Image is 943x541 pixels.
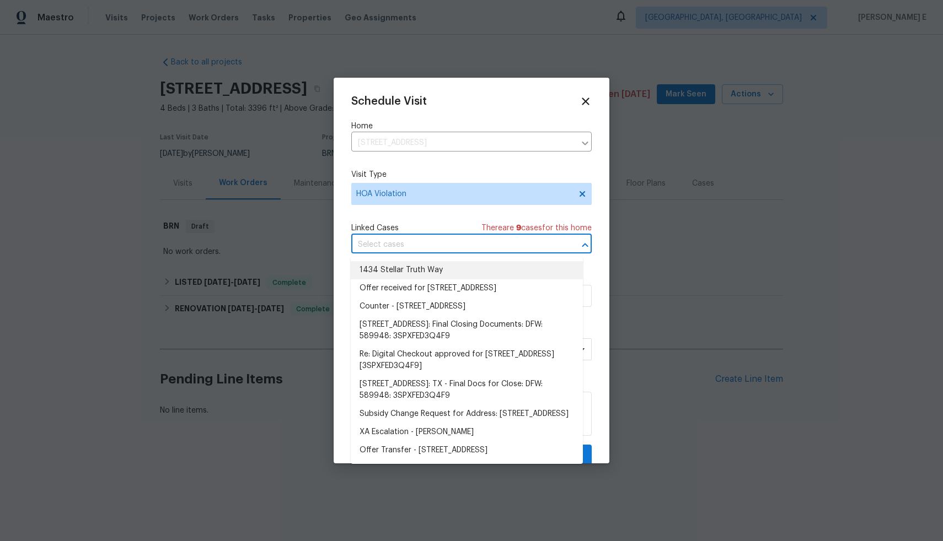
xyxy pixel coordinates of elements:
li: Subsidy Change Request for Address: [STREET_ADDRESS] [351,405,583,423]
span: HOA Violation [356,188,571,199]
li: [STREET_ADDRESS]: Final Closing Documents: DFW: 589948: 3SPXFED3Q4F9 [351,316,583,345]
label: Home [351,121,592,132]
li: Re: Digital Checkout approved for [STREET_ADDRESS] [3SPXFED3Q4F9] [351,345,583,375]
input: Enter in an address [351,134,575,152]
li: Offer Transfer - [STREET_ADDRESS] [351,441,583,459]
li: 1434 Stellar Truth Way [351,261,583,279]
li: Offer received for [STREET_ADDRESS] [351,279,583,297]
li: Counter - [STREET_ADDRESS] [351,297,583,316]
label: Visit Type [351,169,592,180]
span: Schedule Visit [351,96,427,107]
li: XA Escalation - [PERSON_NAME] [351,423,583,441]
span: Linked Cases [351,223,399,234]
li: [STREET_ADDRESS]: TX - Final Docs for Close: DFW: 589948: 3SPXFED3Q4F9 [351,375,583,405]
input: Select cases [351,236,561,253]
span: 9 [516,224,521,232]
span: Close [580,95,592,107]
span: There are case s for this home [481,223,592,234]
button: Close [577,237,593,253]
